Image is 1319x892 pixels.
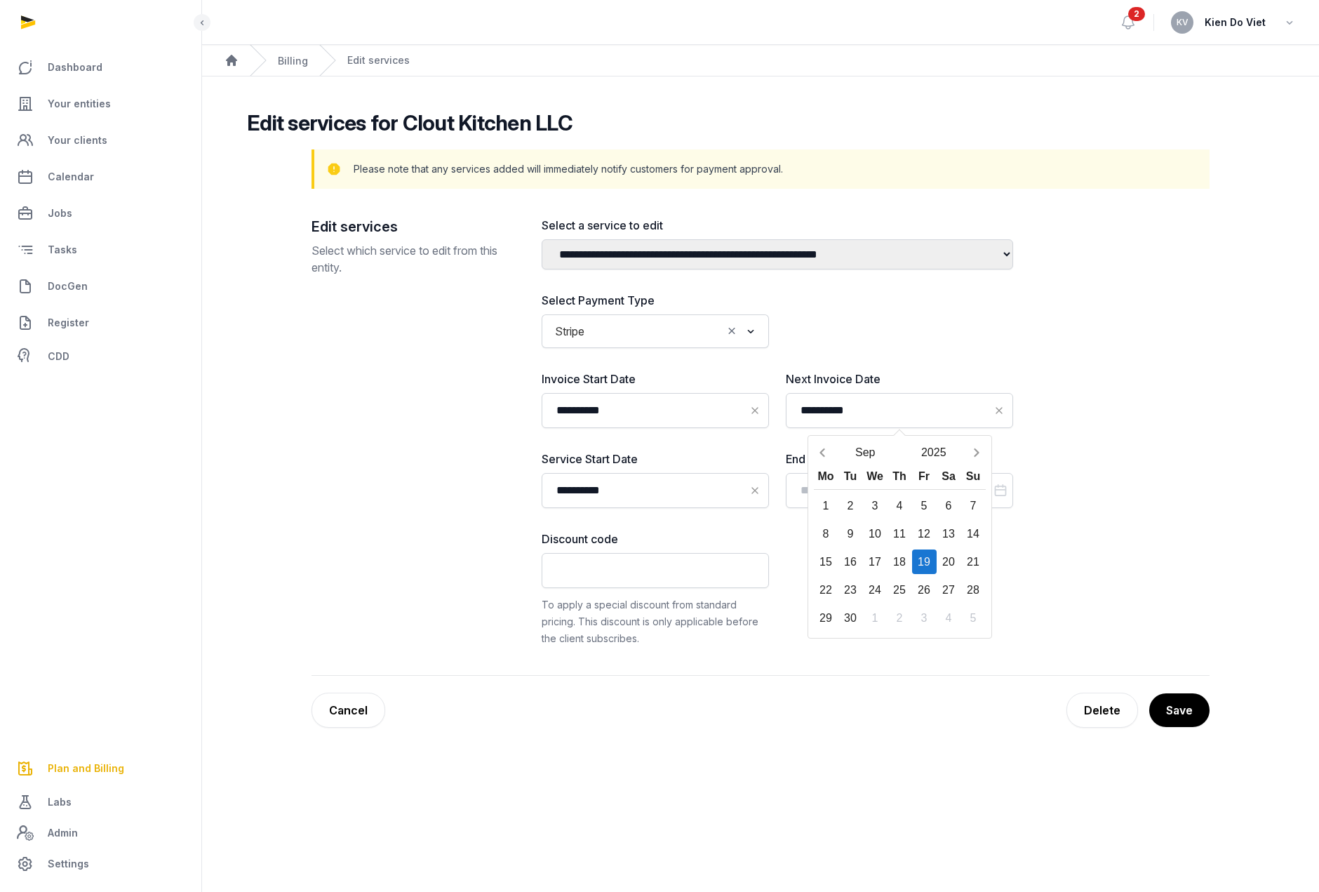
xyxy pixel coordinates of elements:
[912,550,937,574] div: 19
[937,578,961,602] div: 27
[1205,14,1266,31] span: Kien Do Viet
[838,493,863,518] div: 2
[542,597,769,647] div: To apply a special discount from standard pricing. This discount is only applicable before the cl...
[48,205,72,222] span: Jobs
[11,847,190,881] a: Settings
[786,371,1013,387] label: Next Invoice Date
[961,550,986,574] div: 21
[786,473,1013,508] input: Datepicker input
[48,856,89,872] span: Settings
[542,393,769,428] input: Datepicker input
[899,440,968,465] button: Open years overlay
[937,550,961,574] div: 20
[48,168,94,185] span: Calendar
[786,451,1013,467] label: End Date
[542,451,769,467] label: Service Start Date
[888,521,912,546] div: 11
[11,306,190,340] a: Register
[814,493,986,630] div: Calendar days
[48,241,77,258] span: Tasks
[278,55,308,67] a: Billing
[937,493,961,518] div: 6
[48,314,89,331] span: Register
[888,578,912,602] div: 25
[937,521,961,546] div: 13
[912,521,937,546] div: 12
[961,578,986,602] div: 28
[312,242,519,276] p: Select which service to edit from this entity.
[549,319,762,344] div: Search for option
[11,87,190,121] a: Your entities
[312,217,519,237] h2: Edit services
[838,550,863,574] div: 16
[1177,18,1189,27] span: KV
[725,321,738,341] button: Clear Selected
[11,51,190,84] a: Dashboard
[912,493,937,518] div: 5
[11,269,190,303] a: DocGen
[863,578,888,602] div: 24
[814,465,838,489] div: Mo
[863,606,888,630] div: 1
[11,160,190,194] a: Calendar
[247,110,1263,135] h2: Edit services for Clout Kitchen LLC
[961,521,986,546] div: 14
[11,819,190,847] a: Admin
[831,440,900,465] button: Open months overlay
[347,53,410,67] div: Edit services
[888,465,912,489] div: Th
[591,321,722,341] input: Search for option
[863,493,888,518] div: 3
[48,760,124,777] span: Plan and Billing
[888,550,912,574] div: 18
[968,440,986,465] button: Next month
[48,132,107,149] span: Your clients
[11,342,190,371] a: CDD
[937,465,961,489] div: Sa
[1128,7,1145,21] span: 2
[11,752,190,785] a: Plan and Billing
[48,95,111,112] span: Your entities
[863,550,888,574] div: 17
[814,578,838,602] div: 22
[48,278,88,295] span: DocGen
[838,578,863,602] div: 23
[937,606,961,630] div: 4
[961,465,986,489] div: Su
[838,465,863,489] div: Tu
[48,348,69,365] span: CDD
[11,233,190,267] a: Tasks
[814,493,838,518] div: 1
[838,606,863,630] div: 30
[48,825,78,841] span: Admin
[912,578,937,602] div: 26
[542,292,769,309] label: Select Payment Type
[838,521,863,546] div: 9
[202,45,1319,76] nav: Breadcrumb
[888,493,912,518] div: 4
[11,124,190,157] a: Your clients
[312,693,385,728] a: Cancel
[863,521,888,546] div: 10
[912,606,937,630] div: 3
[814,465,986,630] div: Calendar wrapper
[814,550,838,574] div: 15
[354,162,783,176] p: Please note that any services added will immediately notify customers for payment approval.
[888,606,912,630] div: 2
[11,197,190,230] a: Jobs
[863,465,888,489] div: We
[1149,693,1210,727] button: Save
[1171,11,1193,34] button: KV
[11,785,190,819] a: Labs
[542,531,769,547] label: Discount code
[542,473,769,508] input: Datepicker input
[48,794,72,811] span: Labs
[912,465,937,489] div: Fr
[814,521,838,546] div: 8
[542,371,769,387] label: Invoice Start Date
[786,393,1013,428] input: Datepicker input
[1066,693,1138,728] div: Delete
[551,321,588,341] span: Stripe
[48,59,102,76] span: Dashboard
[814,606,838,630] div: 29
